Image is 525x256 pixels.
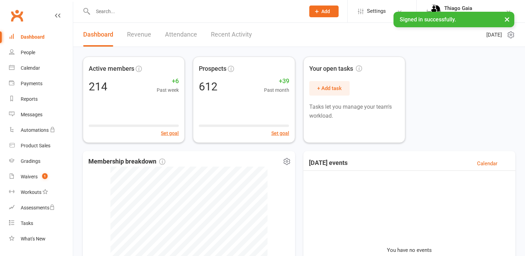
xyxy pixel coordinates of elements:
a: Gradings [9,154,73,169]
p: You have no events [387,246,432,254]
span: +6 [157,76,179,86]
div: Thiago Gaia [444,5,506,11]
h3: [DATE] events [309,159,348,168]
a: Revenue [127,23,151,47]
span: Past week [157,86,179,94]
a: Tasks [9,216,73,231]
span: Your open tasks [309,64,362,74]
a: People [9,45,73,60]
span: 1 [42,173,48,179]
a: Clubworx [8,7,26,24]
div: What's New [21,236,46,242]
div: Gradings [21,158,40,164]
a: Recent Activity [211,23,252,47]
span: +39 [264,76,289,86]
a: Messages [9,107,73,122]
span: Membership breakdown [88,157,165,167]
div: Product Sales [21,143,50,148]
div: Tasks [21,220,33,226]
button: Set goal [161,129,179,137]
div: Workouts [21,189,41,195]
button: Set goal [271,129,289,137]
div: Assessments [21,205,55,210]
span: Settings [367,3,386,19]
span: Add [321,9,330,14]
a: Payments [9,76,73,91]
a: Workouts [9,185,73,200]
a: Waivers 1 [9,169,73,185]
div: 214 [89,81,107,92]
div: 612 [199,81,217,92]
img: thumb_image1620107676.png [427,4,441,18]
a: Assessments [9,200,73,216]
div: Waivers [21,174,38,179]
div: Automations [21,127,49,133]
a: Attendance [165,23,197,47]
a: Dashboard [9,29,73,45]
input: Search... [91,7,300,16]
div: People [21,50,35,55]
div: Messages [21,112,42,117]
a: Automations [9,122,73,138]
button: Add [309,6,339,17]
a: Reports [9,91,73,107]
a: What's New [9,231,73,247]
div: [PERSON_NAME]-Jitsu MMA [444,11,506,18]
a: Calendar [9,60,73,76]
span: Signed in successfully. [400,16,456,23]
a: Calendar [477,159,497,168]
div: Payments [21,81,42,86]
span: Prospects [199,64,226,74]
span: Past month [264,86,289,94]
button: × [501,12,513,27]
a: Dashboard [83,23,113,47]
span: [DATE] [486,31,502,39]
div: Calendar [21,65,40,71]
p: Tasks let you manage your team's workload. [309,102,399,120]
a: Product Sales [9,138,73,154]
span: Active members [89,64,134,74]
div: Dashboard [21,34,45,40]
div: Reports [21,96,38,102]
button: + Add task [309,81,350,96]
